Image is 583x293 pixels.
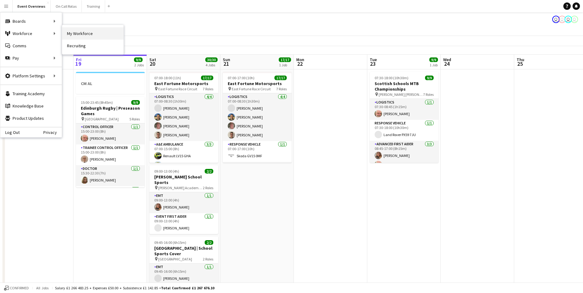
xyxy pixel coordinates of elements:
app-job-card: 07:00-17:00 (10h)17/17East Fortune Motorsports East Fortune Race Circuit7 RolesLogistics4/407:00-... [223,72,292,163]
span: 17/17 [274,76,287,80]
app-job-card: 07:30-18:00 (10h30m)9/9Scottish Schools MTB Championships [PERSON_NAME] [PERSON_NAME]7 RolesLogis... [370,72,439,163]
app-user-avatar: Operations Team [552,16,560,23]
button: Confirmed [3,285,30,291]
div: 4 Jobs [206,63,217,67]
h3: [PERSON_NAME] School Sports [149,174,218,185]
button: On Call Rotas [51,0,82,12]
app-card-role: Doctor1/115:30-22:30 (7h)[PERSON_NAME] [76,165,145,186]
app-card-role: Event First Aider4/4 [76,186,145,236]
button: Training [82,0,105,12]
span: 9/9 [425,76,434,80]
span: 9/9 [134,57,143,62]
h3: CM AL [76,81,145,86]
a: Training Academy [0,88,62,100]
app-job-card: 09:00-13:00 (4h)2/2[PERSON_NAME] School Sports [PERSON_NAME] Academy Playing Fields2 RolesEMT1/10... [149,165,218,234]
span: East Fortune Race Circuit [158,87,197,91]
span: 09:45-16:00 (6h15m) [154,240,186,245]
span: East Fortune Race Circuit [232,87,271,91]
span: Wed [443,57,451,62]
div: 1 Job [430,63,438,67]
span: 9/9 [429,57,438,62]
app-job-card: CM AL [76,72,145,94]
span: 07:00-17:00 (10h) [228,76,254,80]
button: Event Overviews [13,0,51,12]
h3: Edinburgh Rugby | Preseason Games [76,105,145,116]
a: Product Updates [0,112,62,124]
div: 1 Job [279,63,291,67]
span: 24 [442,60,451,67]
h3: [GEOGRAPHIC_DATA] | School Sports Cover [149,245,218,256]
app-job-card: 07:00-18:00 (11h)17/17East Fortune Motorsports East Fortune Race Circuit7 RolesLogistics4/407:00-... [149,72,218,163]
app-card-role: Logistics4/407:00-08:30 (1h30m)[PERSON_NAME][PERSON_NAME][PERSON_NAME][PERSON_NAME] [223,93,292,141]
span: 17/17 [279,57,291,62]
div: Boards [0,15,62,27]
a: My Workforce [62,27,124,40]
span: [GEOGRAPHIC_DATA] [85,117,119,121]
span: [GEOGRAPHIC_DATA] [158,257,192,261]
span: 21 [222,60,230,67]
app-card-role: EMT1/109:00-13:00 (4h)[PERSON_NAME] [149,192,218,213]
app-card-role: Advanced First Aider3/308:45-17:00 (8h15m)[PERSON_NAME][PERSON_NAME] [370,141,439,179]
span: Mon [296,57,304,62]
app-user-avatar: Operations Team [565,16,572,23]
span: 5 Roles [129,117,140,121]
app-card-role: Event First Aider1/109:00-13:00 (4h)[PERSON_NAME] [149,213,218,234]
app-card-role: A&E Ambulance3/307:00-15:00 (8h)Renault LV15 GHAFIAT DX64 AOA [149,141,218,180]
span: Confirmed [10,286,29,290]
div: Pay [0,52,62,64]
app-card-role: Response Vehicle1/107:00-17:00 (10h)Skoda GV15 0MF [223,141,292,162]
span: 7 Roles [423,92,434,97]
span: 7 Roles [203,87,213,91]
app-job-card: 15:00-23:45 (8h45m)9/9Edinburgh Rugby | Preseason Games [GEOGRAPHIC_DATA]5 RolesControl Officer1/... [76,96,145,187]
app-card-role: Trainee Control Officer1/115:00-23:00 (8h)[PERSON_NAME] [76,144,145,165]
span: 9/9 [131,100,140,105]
app-card-role: EMT1/109:45-16:00 (6h15m)[PERSON_NAME] [149,264,218,284]
h3: East Fortune Motorsports [149,81,218,86]
span: 2/2 [205,169,213,174]
span: Sat [149,57,156,62]
app-card-role: Logistics1/107:30-08:45 (1h15m)[PERSON_NAME] [370,99,439,120]
h3: East Fortune Motorsports [223,81,292,86]
span: Thu [517,57,524,62]
span: Tue [370,57,377,62]
app-card-role: Response Vehicle1/107:30-18:00 (10h30m)Land Rover PX59 7JU [370,120,439,141]
span: 19 [75,60,81,67]
span: 30/30 [205,57,218,62]
span: 2 Roles [203,257,213,261]
span: 20 [148,60,156,67]
span: 7 Roles [276,87,287,91]
span: [PERSON_NAME] [PERSON_NAME] [379,92,423,97]
span: 07:30-18:00 (10h30m) [375,76,408,80]
span: 07:00-18:00 (11h) [154,76,181,80]
span: 09:00-13:00 (4h) [154,169,179,174]
span: 15:00-23:45 (8h45m) [81,100,113,105]
app-user-avatar: Operations Team [558,16,566,23]
span: Fri [76,57,81,62]
a: Recruiting [62,40,124,52]
span: 25 [516,60,524,67]
a: Privacy [43,130,62,135]
a: Log Out [0,130,20,135]
span: [PERSON_NAME] Academy Playing Fields [158,186,203,190]
app-user-avatar: Operations Team [571,16,578,23]
div: Workforce [0,27,62,40]
a: Comms [0,40,62,52]
span: All jobs [35,286,50,290]
span: 22 [295,60,304,67]
div: Platform Settings [0,70,62,82]
span: 23 [369,60,377,67]
div: 2 Jobs [134,63,144,67]
h3: Scottish Schools MTB Championships [370,81,439,92]
div: Salary £1 266 483.25 + Expenses £50.00 + Subsistence £1 142.85 = [55,286,214,290]
app-card-role: Control Officer1/115:00-23:00 (8h)[PERSON_NAME] [76,123,145,144]
span: 2/2 [205,240,213,245]
app-card-role: Logistics4/407:00-08:30 (1h30m)[PERSON_NAME][PERSON_NAME][PERSON_NAME][PERSON_NAME] [149,93,218,141]
span: Sun [223,57,230,62]
a: Knowledge Base [0,100,62,112]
